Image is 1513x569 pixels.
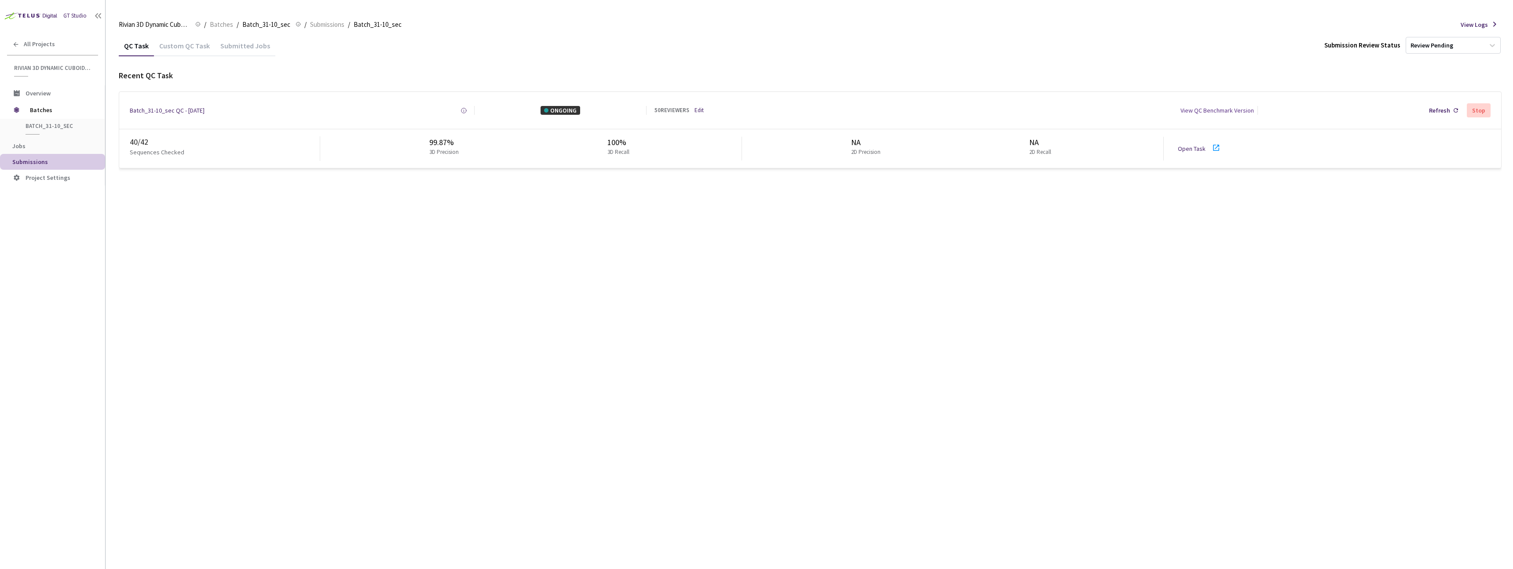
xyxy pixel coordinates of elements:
div: Custom QC Task [154,41,215,56]
div: NA [1029,137,1055,148]
p: 2D Precision [851,148,881,157]
div: Recent QC Task [119,70,1502,81]
span: Batches [30,101,90,119]
div: View QC Benchmark Version [1180,106,1254,115]
div: Stop [1472,107,1485,114]
p: 3D Recall [607,148,629,157]
a: Open Task [1178,145,1206,153]
div: 50 REVIEWERS [654,106,689,115]
div: 99.87% [429,137,462,148]
div: 100% [607,137,633,148]
p: 3D Precision [429,148,459,157]
span: Jobs [12,142,26,150]
li: / [237,19,239,30]
li: / [204,19,206,30]
div: Refresh [1429,106,1450,115]
a: Batches [208,19,235,29]
li: / [304,19,307,30]
div: Review Pending [1411,41,1453,50]
span: Rivian 3D Dynamic Cuboids[2024-25] [14,64,93,72]
div: ONGOING [541,106,580,115]
span: Project Settings [26,174,70,182]
div: NA [851,137,884,148]
span: All Projects [24,40,55,48]
p: Sequences Checked [130,148,184,157]
span: Overview [26,89,51,97]
div: QC Task [119,41,154,56]
span: View Logs [1461,20,1488,29]
span: Batch_31-10_sec [242,19,290,30]
a: Edit [694,106,704,115]
p: 2D Recall [1029,148,1051,157]
a: Batch_31-10_sec QC - [DATE] [130,106,205,115]
div: Submitted Jobs [215,41,275,56]
span: Rivian 3D Dynamic Cuboids[2024-25] [119,19,190,30]
li: / [348,19,350,30]
div: Submission Review Status [1324,40,1400,50]
span: Batch_31-10_sec [26,122,91,130]
span: Batches [210,19,233,30]
span: Batch_31-10_sec [354,19,402,30]
span: Submissions [310,19,344,30]
div: GT Studio [63,12,87,20]
span: Submissions [12,158,48,166]
a: Submissions [308,19,346,29]
div: 40 / 42 [130,136,320,148]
